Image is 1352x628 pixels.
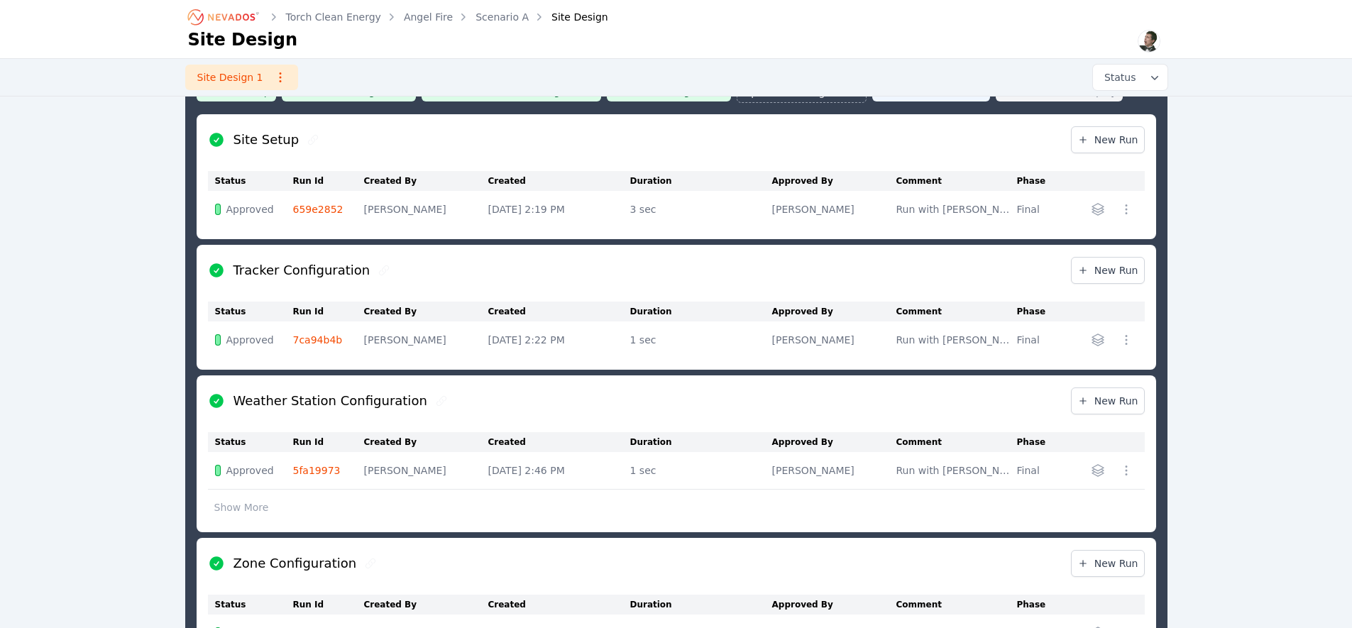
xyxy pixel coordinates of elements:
nav: Breadcrumb [188,6,608,28]
th: Created [488,595,630,615]
th: Phase [1017,171,1060,191]
a: New Run [1071,550,1145,577]
div: Final [1017,463,1053,478]
td: [PERSON_NAME] [364,452,488,490]
th: Created By [364,432,488,452]
div: Run with [PERSON_NAME] and [PERSON_NAME] on call, existing site, to unlock Config modules [896,202,1010,216]
div: Final [1017,333,1053,347]
th: Run Id [293,432,364,452]
th: Approved By [772,595,896,615]
span: Approved [226,463,274,478]
td: [DATE] 2:19 PM [488,191,630,228]
td: [PERSON_NAME] [364,191,488,228]
span: Approved [226,333,274,347]
a: Angel Fire [404,10,453,24]
th: Duration [630,432,772,452]
div: Run with [PERSON_NAME] and [PERSON_NAME] on call [896,333,1010,347]
th: Created By [364,302,488,321]
img: Alex Kushner [1138,30,1160,53]
th: Comment [896,302,1017,321]
h2: Tracker Configuration [233,260,370,280]
th: Created By [364,171,488,191]
span: New Run [1077,556,1138,571]
a: New Run [1071,387,1145,414]
span: New Run [1077,394,1138,408]
th: Status [208,432,293,452]
th: Duration [630,171,772,191]
td: [PERSON_NAME] [772,191,896,228]
a: Torch Clean Energy [286,10,381,24]
h2: Weather Station Configuration [233,391,427,411]
a: 7ca94b4b [293,334,343,346]
th: Created By [364,595,488,615]
th: Duration [630,595,772,615]
span: New Run [1077,133,1138,147]
td: [PERSON_NAME] [772,321,896,358]
th: Status [208,302,293,321]
th: Status [208,171,293,191]
th: Comment [896,171,1017,191]
button: Status [1093,65,1167,90]
a: 5fa19973 [293,465,341,476]
h1: Site Design [188,28,298,51]
div: 3 sec [630,202,765,216]
th: Approved By [772,432,896,452]
th: Comment [896,595,1017,615]
a: New Run [1071,257,1145,284]
div: Site Design [532,10,608,24]
td: [PERSON_NAME] [364,321,488,358]
div: 1 sec [630,463,765,478]
th: Phase [1017,432,1060,452]
th: Created [488,302,630,321]
button: Show More [208,494,275,521]
span: New Run [1077,263,1138,277]
a: Scenario A [476,10,529,24]
span: Approved [226,202,274,216]
th: Approved By [772,302,896,321]
th: Status [208,595,293,615]
th: Run Id [293,595,364,615]
td: [PERSON_NAME] [772,452,896,490]
td: [DATE] 2:22 PM [488,321,630,358]
a: 659e2852 [293,204,344,215]
div: Final [1017,202,1053,216]
a: New Run [1071,126,1145,153]
a: Site Design 1 [185,65,298,90]
th: Comment [896,432,1017,452]
span: Status [1099,70,1136,84]
td: [DATE] 2:46 PM [488,452,630,490]
th: Phase [1017,302,1060,321]
div: 1 sec [630,333,765,347]
th: Created [488,171,630,191]
th: Run Id [293,171,364,191]
div: Run with [PERSON_NAME] and [PERSON_NAME] on call, existing site [896,463,1010,478]
th: Run Id [293,302,364,321]
h2: Zone Configuration [233,553,357,573]
th: Approved By [772,171,896,191]
th: Created [488,432,630,452]
h2: Site Setup [233,130,299,150]
th: Duration [630,302,772,321]
th: Phase [1017,595,1060,615]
